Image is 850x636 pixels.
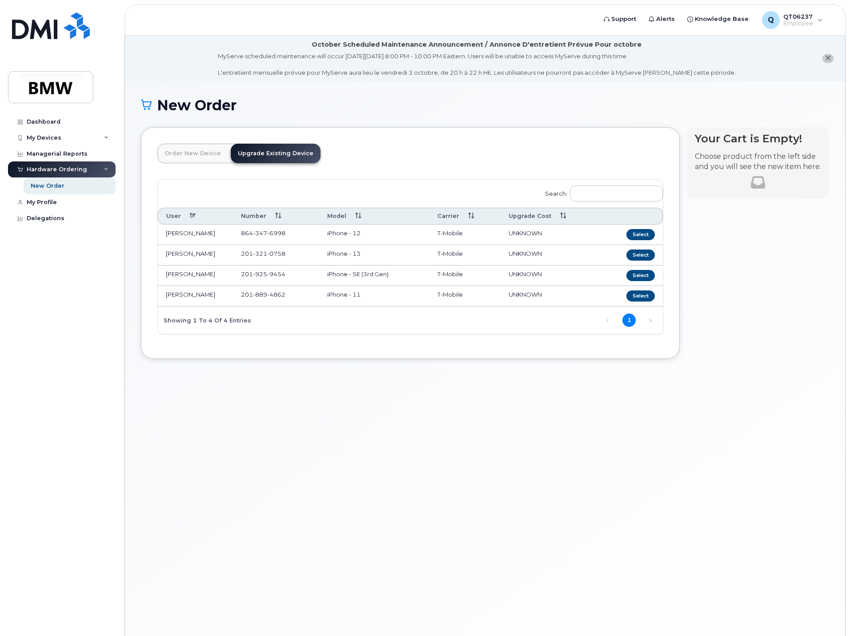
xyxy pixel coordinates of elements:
[539,180,663,205] label: Search:
[241,229,285,237] span: 864
[253,250,267,257] span: 321
[231,144,321,163] a: Upgrade Existing Device
[158,245,233,266] td: [PERSON_NAME]
[509,250,542,257] span: UNKNOWN
[822,54,834,63] button: close notification
[241,250,285,257] span: 201
[218,52,736,77] div: MyServe scheduled maintenance will occur [DATE][DATE] 8:00 PM - 10:00 PM Eastern. Users will be u...
[570,185,663,201] input: Search:
[241,291,285,298] span: 201
[622,314,636,327] a: 1
[626,290,655,302] button: Select
[626,270,655,281] button: Select
[695,152,821,172] p: Choose product from the left side and you will see the new item here.
[429,225,501,245] td: T-Mobile
[241,270,285,278] span: 201
[429,208,501,224] th: Carrier: activate to sort column ascending
[267,270,285,278] span: 9454
[319,286,430,306] td: iPhone - 11
[319,266,430,286] td: iPhone - SE (3rd Gen)
[157,144,228,163] a: Order New Device
[267,250,285,257] span: 0758
[811,597,843,629] iframe: Messenger Launcher
[141,97,829,113] h1: New Order
[253,291,267,298] span: 889
[509,270,542,278] span: UNKNOWN
[233,208,319,224] th: Number: activate to sort column ascending
[429,245,501,266] td: T-Mobile
[158,286,233,306] td: [PERSON_NAME]
[158,208,233,224] th: User: activate to sort column descending
[429,286,501,306] td: T-Mobile
[509,291,542,298] span: UNKNOWN
[644,314,657,327] a: Next
[501,208,600,224] th: Upgrade Cost: activate to sort column ascending
[695,133,821,145] h4: Your Cart is Empty!
[158,312,251,327] div: Showing 1 to 4 of 4 entries
[158,266,233,286] td: [PERSON_NAME]
[267,291,285,298] span: 4862
[626,250,655,261] button: Select
[626,229,655,240] button: Select
[319,208,430,224] th: Model: activate to sort column ascending
[319,245,430,266] td: iPhone - 13
[158,225,233,245] td: [PERSON_NAME]
[312,40,642,49] div: October Scheduled Maintenance Announcement / Annonce D'entretient Prévue Pour octobre
[253,229,267,237] span: 347
[253,270,267,278] span: 925
[601,314,614,327] a: Previous
[509,229,542,237] span: UNKNOWN
[319,225,430,245] td: iPhone - 12
[267,229,285,237] span: 6998
[429,266,501,286] td: T-Mobile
